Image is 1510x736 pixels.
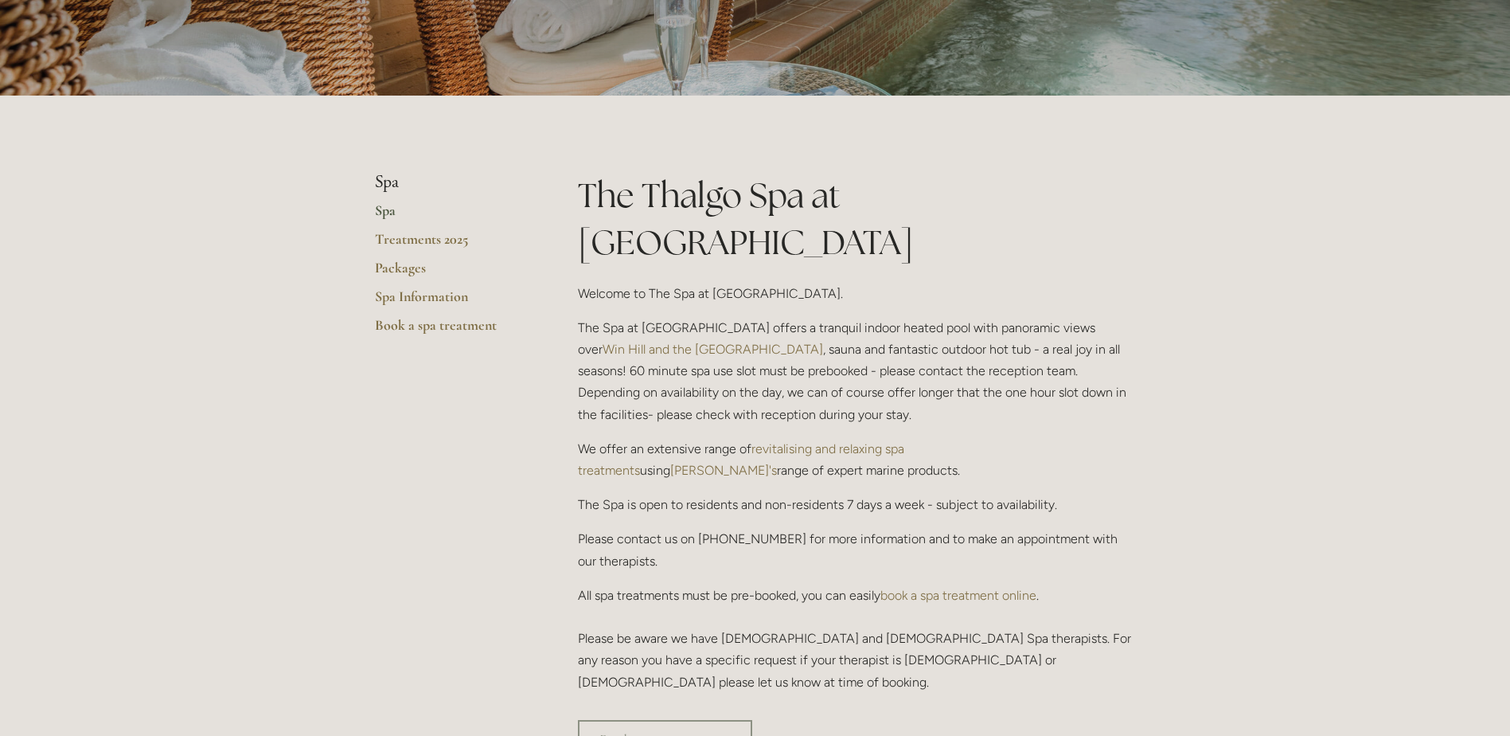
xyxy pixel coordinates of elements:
[375,230,527,259] a: Treatments 2025
[603,342,823,357] a: Win Hill and the [GEOGRAPHIC_DATA]
[578,172,1136,266] h1: The Thalgo Spa at [GEOGRAPHIC_DATA]
[578,317,1136,425] p: The Spa at [GEOGRAPHIC_DATA] offers a tranquil indoor heated pool with panoramic views over , sau...
[375,316,527,345] a: Book a spa treatment
[375,172,527,193] li: Spa
[670,463,777,478] a: [PERSON_NAME]'s
[578,585,1136,693] p: All spa treatments must be pre-booked, you can easily . Please be aware we have [DEMOGRAPHIC_DATA...
[578,438,1136,481] p: We offer an extensive range of using range of expert marine products.
[375,288,527,316] a: Spa Information
[880,588,1036,603] a: book a spa treatment online
[578,528,1136,571] p: Please contact us on [PHONE_NUMBER] for more information and to make an appointment with our ther...
[375,202,527,230] a: Spa
[578,283,1136,304] p: Welcome to The Spa at [GEOGRAPHIC_DATA].
[375,259,527,288] a: Packages
[578,494,1136,515] p: The Spa is open to residents and non-residents 7 days a week - subject to availability.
